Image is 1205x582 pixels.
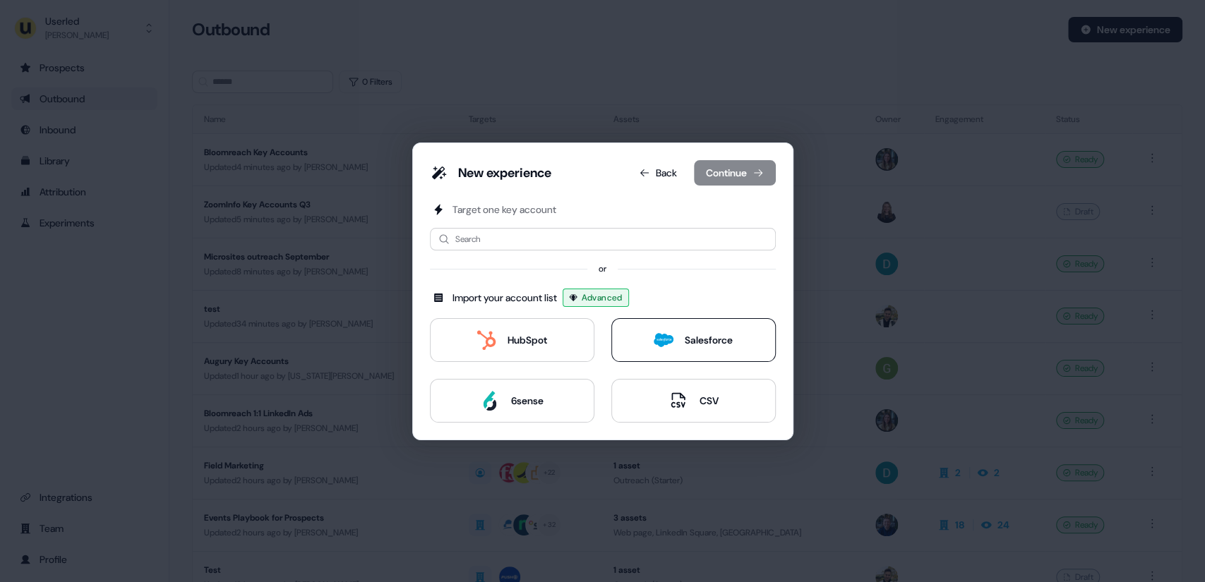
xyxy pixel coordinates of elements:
[599,262,606,276] div: or
[611,379,776,423] button: CSV
[452,291,557,305] div: Import your account list
[508,333,547,347] div: HubSpot
[430,379,594,423] button: 6sense
[458,164,551,181] div: New experience
[685,333,733,347] div: Salesforce
[611,318,776,362] button: Salesforce
[628,160,688,186] button: Back
[452,202,556,217] div: Target one key account
[511,394,544,408] div: 6sense
[700,394,719,408] div: CSV
[430,318,594,362] button: HubSpot
[582,291,623,305] span: Advanced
